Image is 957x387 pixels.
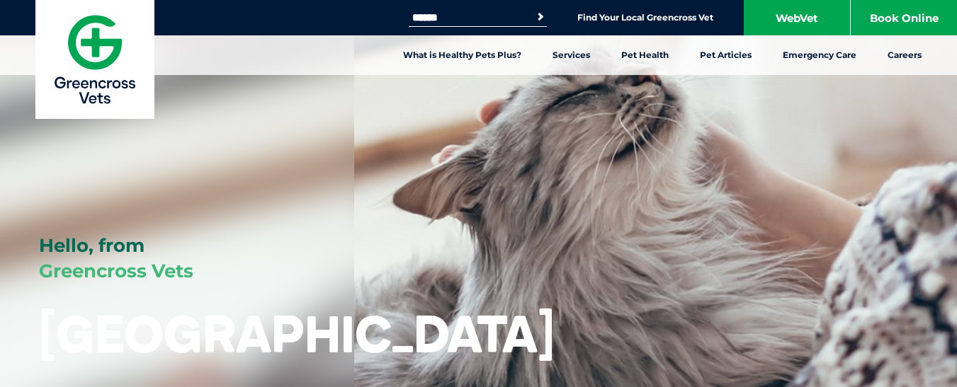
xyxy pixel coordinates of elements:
[537,35,606,75] a: Services
[39,234,145,257] span: Hello, from
[533,10,548,24] button: Search
[577,12,713,23] a: Find Your Local Greencross Vet
[767,35,872,75] a: Emergency Care
[606,35,684,75] a: Pet Health
[684,35,767,75] a: Pet Articles
[387,35,537,75] a: What is Healthy Pets Plus?
[39,306,555,362] h1: [GEOGRAPHIC_DATA]
[39,260,193,282] span: Greencross Vets
[872,35,937,75] a: Careers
